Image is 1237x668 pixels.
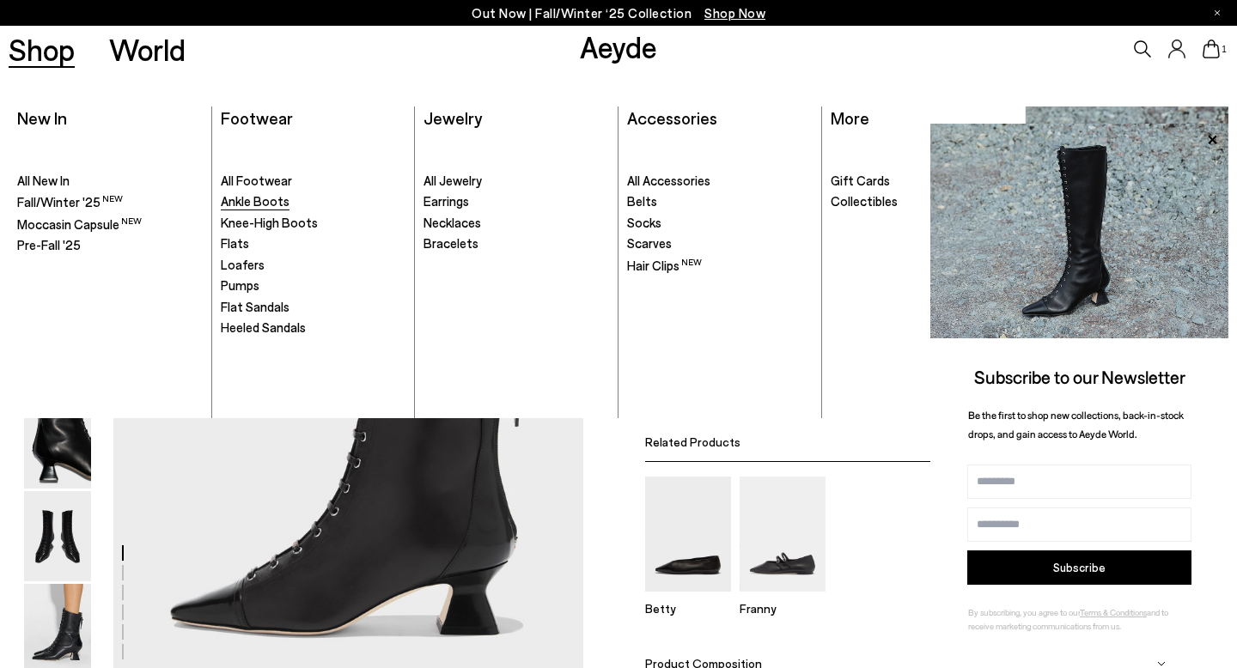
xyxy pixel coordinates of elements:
img: Gwen Lace-Up Boots - Image 4 [24,398,91,489]
a: All Accessories [627,173,813,190]
span: All Accessories [627,173,710,188]
a: World [109,34,186,64]
a: All New In [17,173,203,190]
a: More [831,107,869,128]
a: Collectibles [831,193,1017,210]
a: Footwear [221,107,293,128]
span: All Footwear [221,173,292,188]
a: Bracelets [424,235,609,252]
span: Knee-High Boots [221,215,318,230]
a: Pumps [221,277,406,295]
a: Betty Square-Toe Ballet Flats Betty [645,580,731,616]
a: Jewelry [424,107,482,128]
img: Betty Square-Toe Ballet Flats [645,477,731,591]
a: Shop [9,34,75,64]
a: Flat Sandals [221,299,406,316]
span: By subscribing, you agree to our [968,607,1080,617]
span: 1 [1220,45,1228,54]
a: Belts [627,193,813,210]
span: Related Products [645,434,740,449]
span: Navigate to /collections/new-in [704,5,765,21]
p: Out Now | Fall/Winter ‘25 Collection [472,3,765,24]
span: Ankle Boots [221,193,289,209]
a: Necklaces [424,215,609,232]
a: All Footwear [221,173,406,190]
span: Fall/Winter '25 [17,194,123,210]
span: Flats [221,235,249,251]
img: Gwen Lace-Up Boots - Image 5 [24,491,91,581]
img: Group_1295_900x.jpg [1026,106,1228,410]
span: Gift Cards [831,173,890,188]
span: Hair Clips [627,258,702,273]
span: Scarves [627,235,672,251]
span: Necklaces [424,215,481,230]
a: Moccasin Capsule [17,216,203,234]
img: svg%3E [1157,659,1166,668]
p: Betty [645,601,731,616]
span: All Jewelry [424,173,482,188]
a: Scarves [627,235,813,252]
span: Flat Sandals [221,299,289,314]
img: 2a6287a1333c9a56320fd6e7b3c4a9a9.jpg [930,124,1228,338]
a: Pre-Fall '25 [17,237,203,254]
a: Aeyde [580,28,657,64]
span: Earrings [424,193,469,209]
a: Knee-High Boots [221,215,406,232]
span: Collectibles [831,193,898,209]
span: Moccasin Capsule [17,216,142,232]
a: Fall/Winter '25 [17,193,203,211]
a: Heeled Sandals [221,319,406,337]
a: All Jewelry [424,173,609,190]
a: New In [17,107,67,128]
a: Hair Clips [627,257,813,275]
span: Socks [627,215,661,230]
a: Earrings [424,193,609,210]
span: Subscribe to our Newsletter [974,366,1185,387]
a: Socks [627,215,813,232]
span: Bracelets [424,235,478,251]
a: Flats [221,235,406,252]
p: Franny [740,601,826,616]
a: Franny Double-Strap Flats Franny [740,580,826,616]
span: Pre-Fall '25 [17,237,81,252]
a: Terms & Conditions [1080,607,1147,617]
span: Be the first to shop new collections, back-in-stock drops, and gain access to Aeyde World. [968,409,1184,440]
a: Ankle Boots [221,193,406,210]
a: Fall/Winter '25 Out Now [1026,106,1228,410]
span: Loafers [221,257,265,272]
a: Accessories [627,107,717,128]
a: Gift Cards [831,173,1017,190]
span: Heeled Sandals [221,319,306,335]
span: Pumps [221,277,259,293]
img: Franny Double-Strap Flats [740,477,826,591]
a: Loafers [221,257,406,274]
button: Subscribe [967,550,1191,585]
span: Belts [627,193,657,209]
span: All New In [17,173,70,188]
a: 1 [1203,39,1220,58]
